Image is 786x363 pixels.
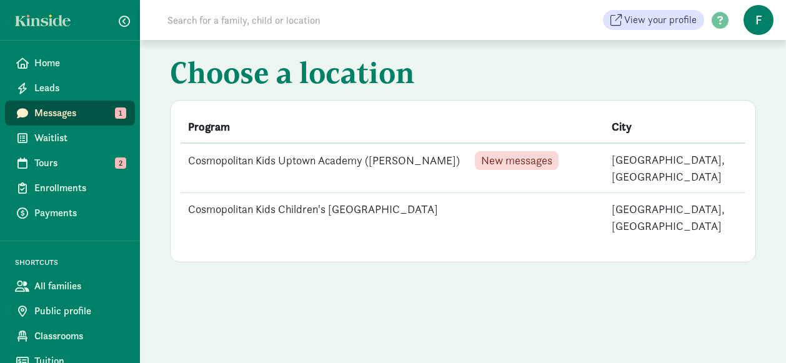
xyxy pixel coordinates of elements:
[603,10,704,30] a: View your profile
[5,101,135,126] a: Messages 1
[5,274,135,299] a: All families
[34,279,125,294] span: All families
[34,329,125,344] span: Classrooms
[181,193,604,242] td: Cosmopolitan Kids Children's [GEOGRAPHIC_DATA]
[481,155,552,166] span: New messages
[34,181,125,196] span: Enrollments
[34,81,125,96] span: Leads
[34,156,125,171] span: Tours
[160,7,510,32] input: Search for a family, child or location
[5,176,135,201] a: Enrollments
[604,111,745,143] th: City
[34,56,125,71] span: Home
[34,106,125,121] span: Messages
[181,143,604,193] td: Cosmopolitan Kids Uptown Academy ([PERSON_NAME])
[624,12,697,27] span: View your profile
[5,299,135,324] a: Public profile
[604,193,745,242] td: [GEOGRAPHIC_DATA], [GEOGRAPHIC_DATA]
[744,5,774,35] span: f
[34,206,125,221] span: Payments
[5,126,135,151] a: Waitlist
[34,304,125,319] span: Public profile
[170,55,756,95] h1: Choose a location
[115,157,126,169] span: 2
[115,107,126,119] span: 1
[5,201,135,226] a: Payments
[5,151,135,176] a: Tours 2
[724,303,786,363] iframe: Chat Widget
[5,324,135,349] a: Classrooms
[181,111,604,143] th: Program
[5,51,135,76] a: Home
[5,76,135,101] a: Leads
[604,143,745,193] td: [GEOGRAPHIC_DATA], [GEOGRAPHIC_DATA]
[34,131,125,146] span: Waitlist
